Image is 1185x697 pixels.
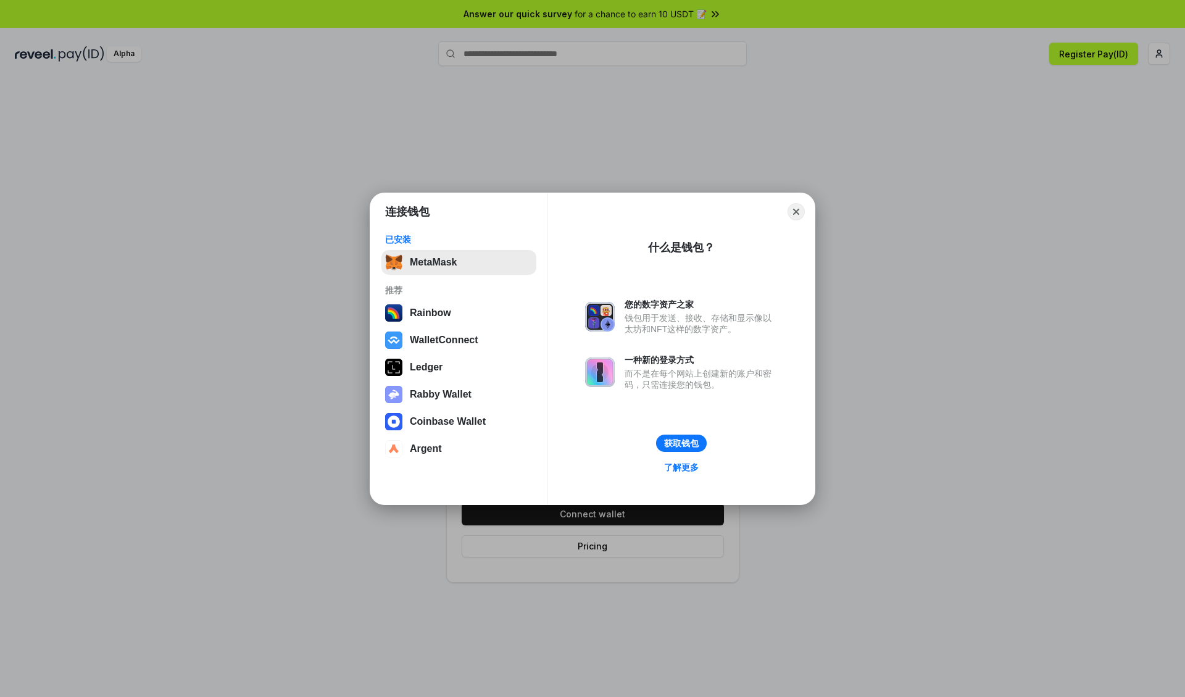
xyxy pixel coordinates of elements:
[410,416,486,427] div: Coinbase Wallet
[385,254,402,271] img: svg+xml,%3Csvg%20fill%3D%22none%22%20height%3D%2233%22%20viewBox%3D%220%200%2035%2033%22%20width%...
[648,240,715,255] div: 什么是钱包？
[664,438,699,449] div: 获取钱包
[625,299,778,310] div: 您的数字资产之家
[381,355,536,380] button: Ledger
[385,359,402,376] img: svg+xml,%3Csvg%20xmlns%3D%22http%3A%2F%2Fwww.w3.org%2F2000%2Fsvg%22%20width%3D%2228%22%20height%3...
[385,440,402,457] img: svg+xml,%3Csvg%20width%3D%2228%22%20height%3D%2228%22%20viewBox%3D%220%200%2028%2028%22%20fill%3D...
[410,307,451,319] div: Rainbow
[385,332,402,349] img: svg+xml,%3Csvg%20width%3D%2228%22%20height%3D%2228%22%20viewBox%3D%220%200%2028%2028%22%20fill%3D...
[385,204,430,219] h1: 连接钱包
[625,312,778,335] div: 钱包用于发送、接收、存储和显示像以太坊和NFT这样的数字资产。
[585,357,615,387] img: svg+xml,%3Csvg%20xmlns%3D%22http%3A%2F%2Fwww.w3.org%2F2000%2Fsvg%22%20fill%3D%22none%22%20viewBox...
[410,389,472,400] div: Rabby Wallet
[381,328,536,353] button: WalletConnect
[585,302,615,332] img: svg+xml,%3Csvg%20xmlns%3D%22http%3A%2F%2Fwww.w3.org%2F2000%2Fsvg%22%20fill%3D%22none%22%20viewBox...
[664,462,699,473] div: 了解更多
[385,285,533,296] div: 推荐
[385,413,402,430] img: svg+xml,%3Csvg%20width%3D%2228%22%20height%3D%2228%22%20viewBox%3D%220%200%2028%2028%22%20fill%3D...
[410,335,478,346] div: WalletConnect
[385,234,533,245] div: 已安装
[410,257,457,268] div: MetaMask
[788,203,805,220] button: Close
[381,409,536,434] button: Coinbase Wallet
[381,250,536,275] button: MetaMask
[410,443,442,454] div: Argent
[385,304,402,322] img: svg+xml,%3Csvg%20width%3D%22120%22%20height%3D%22120%22%20viewBox%3D%220%200%20120%20120%22%20fil...
[381,382,536,407] button: Rabby Wallet
[381,436,536,461] button: Argent
[381,301,536,325] button: Rainbow
[656,435,707,452] button: 获取钱包
[625,368,778,390] div: 而不是在每个网站上创建新的账户和密码，只需连接您的钱包。
[625,354,778,365] div: 一种新的登录方式
[410,362,443,373] div: Ledger
[657,459,706,475] a: 了解更多
[385,386,402,403] img: svg+xml,%3Csvg%20xmlns%3D%22http%3A%2F%2Fwww.w3.org%2F2000%2Fsvg%22%20fill%3D%22none%22%20viewBox...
